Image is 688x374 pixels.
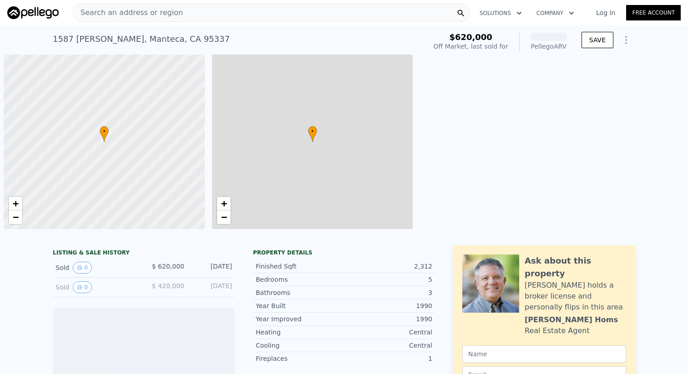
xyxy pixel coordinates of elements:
[192,262,232,274] div: [DATE]
[100,126,109,142] div: •
[253,249,435,256] div: Property details
[56,281,137,293] div: Sold
[308,127,317,135] span: •
[344,275,432,284] div: 5
[13,198,19,209] span: +
[462,345,626,363] input: Name
[152,263,184,270] span: $ 620,000
[344,262,432,271] div: 2,312
[53,33,230,45] div: 1587 [PERSON_NAME] , Manteca , CA 95337
[73,281,92,293] button: View historical data
[256,328,344,337] div: Heating
[221,211,227,223] span: −
[525,280,626,313] div: [PERSON_NAME] holds a broker license and personally flips in this area
[217,210,231,224] a: Zoom out
[626,5,681,20] a: Free Account
[529,5,582,21] button: Company
[308,126,317,142] div: •
[344,301,432,310] div: 1990
[582,32,613,48] button: SAVE
[56,262,137,274] div: Sold
[13,211,19,223] span: −
[73,262,92,274] button: View historical data
[73,7,183,18] span: Search an address or region
[100,127,109,135] span: •
[525,254,626,280] div: Ask about this property
[344,354,432,363] div: 1
[256,314,344,324] div: Year Improved
[617,31,635,49] button: Show Options
[344,314,432,324] div: 1990
[525,314,618,325] div: [PERSON_NAME] Homs
[449,32,492,42] span: $620,000
[434,42,508,51] div: Off Market, last sold for
[9,210,22,224] a: Zoom out
[7,6,59,19] img: Pellego
[192,281,232,293] div: [DATE]
[531,42,567,51] div: Pellego ARV
[344,288,432,297] div: 3
[53,249,235,258] div: LISTING & SALE HISTORY
[472,5,529,21] button: Solutions
[585,8,626,17] a: Log In
[256,301,344,310] div: Year Built
[525,325,590,336] div: Real Estate Agent
[152,282,184,289] span: $ 420,000
[221,198,227,209] span: +
[9,197,22,210] a: Zoom in
[256,288,344,297] div: Bathrooms
[256,262,344,271] div: Finished Sqft
[217,197,231,210] a: Zoom in
[256,354,344,363] div: Fireplaces
[256,341,344,350] div: Cooling
[344,341,432,350] div: Central
[256,275,344,284] div: Bedrooms
[344,328,432,337] div: Central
